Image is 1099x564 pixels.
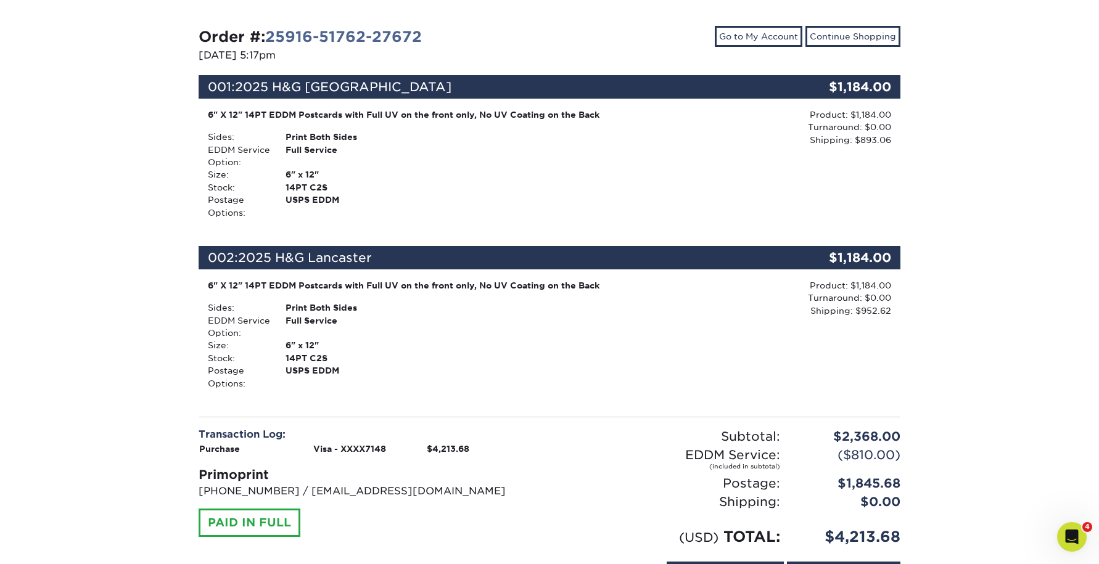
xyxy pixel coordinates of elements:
div: Subtotal: [549,427,789,446]
div: $2,368.00 [789,427,910,446]
strong: Visa - XXXX7148 [313,444,386,454]
div: EDDM Service: [549,446,789,474]
div: Postage: [549,474,789,492]
p: [PHONE_NUMBER] / [EMAIL_ADDRESS][DOMAIN_NAME] [199,484,540,499]
div: Stock: [199,181,276,194]
div: USPS EDDM [276,364,432,390]
div: $4,213.68 [789,526,910,548]
iframe: Intercom live chat [1057,522,1087,552]
div: Stock: [199,352,276,364]
div: Primoprint [199,465,540,484]
div: 6" X 12" 14PT EDDM Postcards with Full UV on the front only, No UV Coating on the Back [208,108,657,121]
div: EDDM Service Option: [199,144,276,169]
span: 4 [1082,522,1092,532]
div: Product: $1,184.00 Turnaround: $0.00 Shipping: $952.62 [667,279,891,317]
div: 14PT C2S [276,181,432,194]
div: Sides: [199,131,276,143]
div: 002: [199,246,783,269]
div: USPS EDDM [276,194,432,219]
div: EDDM Service Option: [199,314,276,340]
small: (included in subtotal) [559,464,780,469]
a: Continue Shopping [805,26,900,47]
div: $0.00 [789,492,910,511]
div: Size: [199,339,276,351]
strong: Purchase [199,444,240,454]
div: 14PT C2S [276,352,432,364]
div: Product: $1,184.00 Turnaround: $0.00 Shipping: $893.06 [667,108,891,146]
p: [DATE] 5:17pm [199,48,540,63]
span: 2025 H&G Lancaster [238,250,372,265]
div: Transaction Log: [199,427,540,442]
a: 25916-51762-27672 [265,28,422,46]
div: 6" X 12" 14PT EDDM Postcards with Full UV on the front only, No UV Coating on the Back [208,279,657,292]
div: Full Service [276,314,432,340]
div: Size: [199,168,276,181]
div: $1,184.00 [783,75,900,99]
div: Postage Options: [199,364,276,390]
div: $1,184.00 [783,246,900,269]
div: Postage Options: [199,194,276,219]
div: ($810.00) [789,446,910,474]
div: 6" x 12" [276,168,432,181]
div: PAID IN FULL [199,509,300,537]
div: Sides: [199,301,276,314]
span: 2025 H&G [GEOGRAPHIC_DATA] [235,80,451,94]
div: Print Both Sides [276,301,432,314]
div: 001: [199,75,783,99]
div: Shipping: [549,492,789,511]
span: TOTAL: [723,528,780,546]
div: $1,845.68 [789,474,910,492]
strong: Order #: [199,28,422,46]
a: Go to My Account [715,26,802,47]
div: 6" x 12" [276,339,432,351]
div: Full Service [276,144,432,169]
small: (USD) [679,529,718,545]
strong: $4,213.68 [427,444,469,454]
div: Print Both Sides [276,131,432,143]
